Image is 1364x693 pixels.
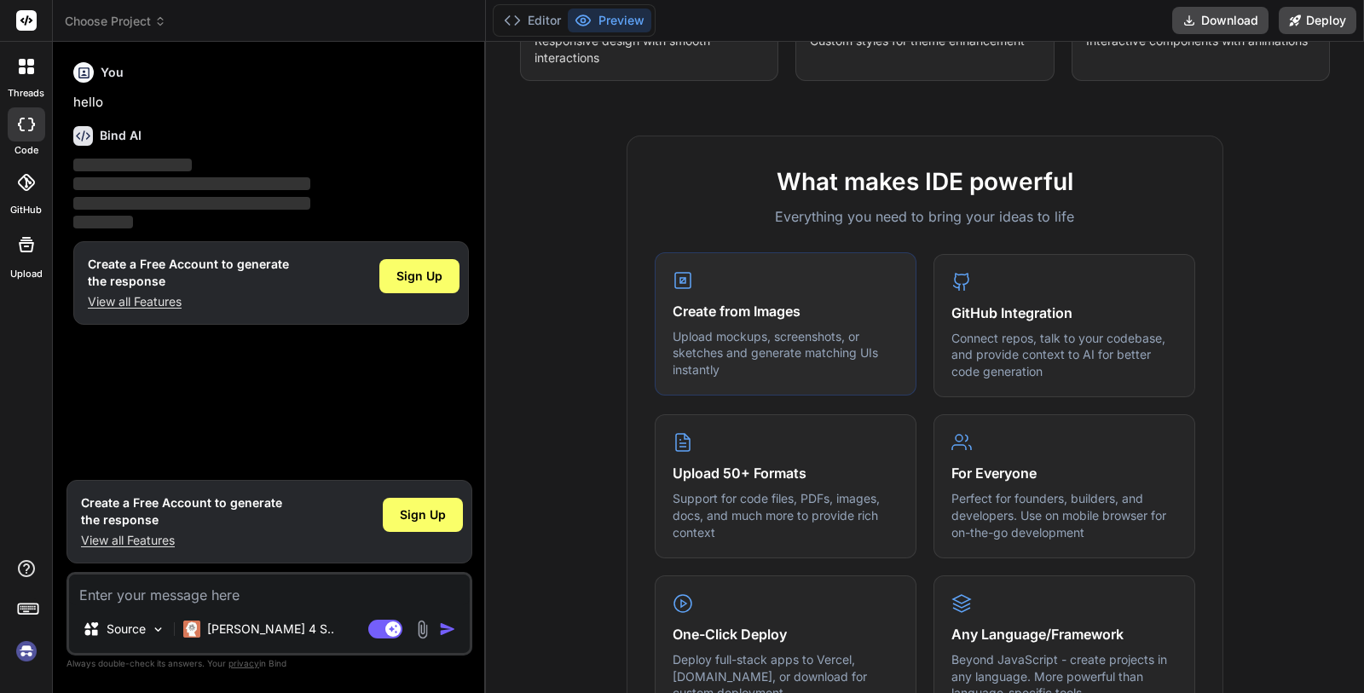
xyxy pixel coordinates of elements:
img: Pick Models [151,622,165,637]
h1: Create a Free Account to generate the response [88,256,289,290]
h4: For Everyone [951,463,1177,483]
p: Source [107,621,146,638]
h6: You [101,64,124,81]
span: ‌ [73,197,310,210]
span: ‌ [73,159,192,171]
span: ‌ [73,216,133,228]
img: Claude 4 Sonnet [183,621,200,638]
button: Deploy [1279,7,1356,34]
label: Upload [10,267,43,281]
p: View all Features [88,293,289,310]
button: Editor [497,9,568,32]
p: Everything you need to bring your ideas to life [655,206,1195,227]
p: Perfect for founders, builders, and developers. Use on mobile browser for on-the-go development [951,490,1177,540]
p: Connect repos, talk to your codebase, and provide context to AI for better code generation [951,330,1177,380]
p: Always double-check its answers. Your in Bind [66,655,472,672]
label: code [14,143,38,158]
span: Choose Project [65,13,166,30]
span: ‌ [73,177,310,190]
p: View all Features [81,532,282,549]
h4: Upload 50+ Formats [673,463,899,483]
span: Sign Up [400,506,446,523]
span: privacy [228,658,259,668]
img: signin [12,637,41,666]
span: Sign Up [396,268,442,285]
p: [PERSON_NAME] 4 S.. [207,621,334,638]
h4: Any Language/Framework [951,624,1177,644]
button: Preview [568,9,651,32]
img: icon [439,621,456,638]
label: threads [8,86,44,101]
p: Upload mockups, screenshots, or sketches and generate matching UIs instantly [673,328,899,378]
p: Responsive design with smooth interactions [535,32,764,66]
label: GitHub [10,203,42,217]
img: attachment [413,620,432,639]
h2: What makes IDE powerful [655,164,1195,199]
p: hello [73,93,469,113]
h1: Create a Free Account to generate the response [81,494,282,528]
h6: Bind AI [100,127,142,144]
h4: One-Click Deploy [673,624,899,644]
h4: GitHub Integration [951,303,1177,323]
button: Download [1172,7,1269,34]
p: Support for code files, PDFs, images, docs, and much more to provide rich context [673,490,899,540]
h4: Create from Images [673,301,899,321]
